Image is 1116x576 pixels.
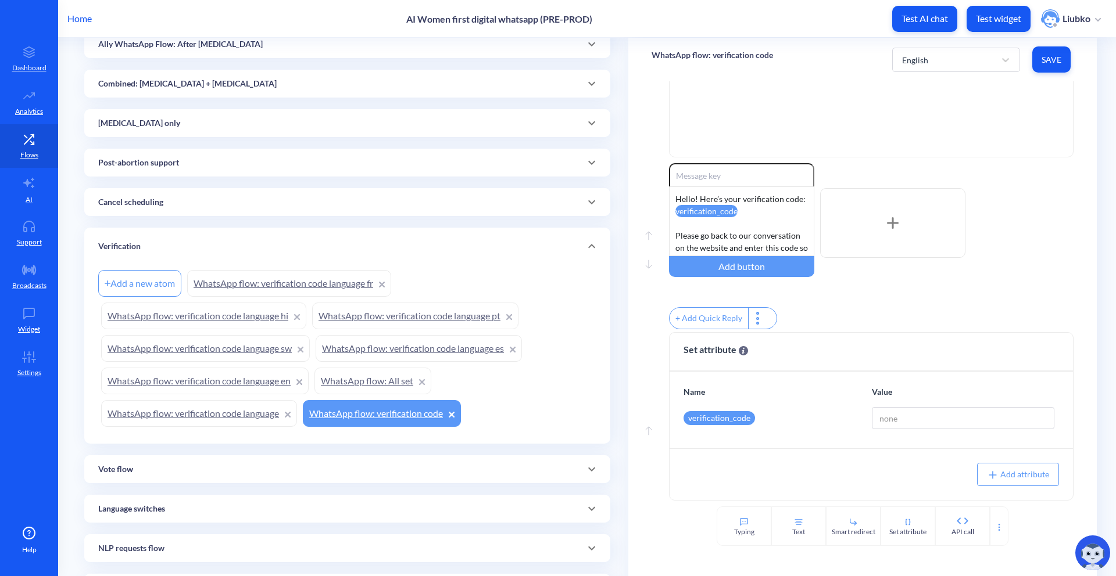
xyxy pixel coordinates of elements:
[84,534,610,562] div: NLP requests flow
[98,503,165,515] p: Language switches
[1042,54,1061,66] span: Save
[98,157,179,169] p: Post-abortion support
[98,78,277,90] p: Combined: [MEDICAL_DATA] + [MEDICAL_DATA]
[98,38,263,51] p: Ally WhatsApp Flow: After [MEDICAL_DATA]
[18,324,40,334] p: Widget
[669,186,814,256] div: Hello! Here’s your verification code: Please go back to our conversation on the website and enter...
[22,545,37,555] span: Help
[1063,12,1090,25] p: Liubko
[101,303,306,329] a: WhatsApp flow: verification code language hi
[12,63,46,73] p: Dashboard
[98,463,133,476] p: Vote flow
[872,407,1054,429] input: none
[684,386,866,398] p: Name
[312,303,518,329] a: WhatsApp flow: verification code language pt
[792,527,805,537] div: Text
[303,400,461,427] a: WhatsApp flow: verification code
[902,13,948,24] p: Test AI chat
[1035,8,1107,29] button: user photoLiubko
[20,150,38,160] p: Flows
[84,495,610,523] div: Language switches
[314,368,431,394] a: WhatsApp flow: All set
[84,455,610,483] div: Vote flow
[316,335,522,362] a: WhatsApp flow: verification code language es
[84,188,610,216] div: Cancel scheduling
[98,196,163,208] p: Cancel scheduling
[967,6,1031,32] button: Test widget
[84,149,610,177] div: Post-abortion support
[684,411,755,425] div: verification_code
[902,53,928,66] div: English
[832,527,875,537] div: Smart redirect
[670,308,748,329] div: + Add Quick Reply
[12,280,46,291] p: Broadcasts
[684,343,748,357] span: Set attribute
[101,400,297,427] a: WhatsApp flow: verification code language
[98,117,180,129] p: [MEDICAL_DATA] only
[734,527,754,537] div: Typing
[1075,535,1110,570] img: copilot-icon.svg
[26,195,33,205] p: AI
[17,368,41,378] p: Settings
[84,109,610,137] div: [MEDICAL_DATA] only
[98,240,141,253] p: Verification
[101,368,309,394] a: WhatsApp flow: verification code language en
[976,13,1021,24] p: Test widget
[675,205,738,217] attr: verification_code
[187,270,391,297] a: WhatsApp flow: verification code language fr
[84,70,610,98] div: Combined: [MEDICAL_DATA] + [MEDICAL_DATA]
[1041,9,1060,28] img: user photo
[98,542,164,555] p: NLP requests flow
[98,270,181,297] div: Add a new atom
[669,163,814,186] input: Message key
[872,386,1054,398] p: Value
[1032,46,1071,73] button: Save
[15,106,43,117] p: Analytics
[84,30,610,58] div: Ally WhatsApp Flow: After [MEDICAL_DATA]
[67,12,92,26] p: Home
[406,13,592,24] p: AI Women first digital whatsapp (PRE-PROD)
[669,256,814,277] div: Add button
[952,527,974,537] div: API call
[84,228,610,265] div: Verification
[652,49,773,61] p: WhatsApp flow: verification code
[889,527,927,537] div: Set attribute
[101,335,310,362] a: WhatsApp flow: verification code language sw
[987,469,1049,479] span: Add attribute
[17,237,42,247] p: Support
[892,6,957,32] button: Test AI chat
